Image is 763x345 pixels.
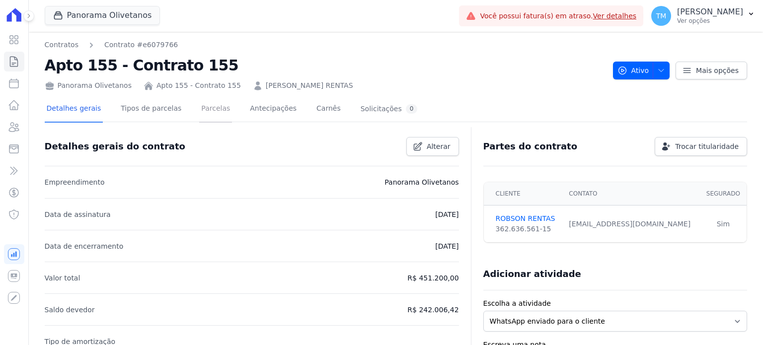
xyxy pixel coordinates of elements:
span: Trocar titularidade [675,141,739,151]
div: 0 [406,104,418,114]
nav: Breadcrumb [45,40,178,50]
nav: Breadcrumb [45,40,605,50]
a: ROBSON RENTAS [496,213,557,224]
th: Contato [563,182,699,206]
th: Cliente [484,182,563,206]
button: Ativo [613,62,670,79]
span: Alterar [427,141,451,151]
a: Tipos de parcelas [119,96,183,123]
a: Detalhes gerais [45,96,103,123]
a: Ver detalhes [593,12,637,20]
p: Saldo devedor [45,304,95,316]
a: Parcelas [199,96,232,123]
p: [PERSON_NAME] [677,7,743,17]
a: Antecipações [248,96,299,123]
h3: Partes do contrato [483,140,578,152]
span: Você possui fatura(s) em atraso. [480,11,636,21]
span: Ativo [617,62,649,79]
h3: Adicionar atividade [483,268,581,280]
p: Valor total [45,272,80,284]
a: Carnês [314,96,343,123]
a: Solicitações0 [359,96,420,123]
a: Mais opções [676,62,747,79]
p: Panorama Olivetanos [384,176,458,188]
span: Mais opções [696,66,739,75]
a: Trocar titularidade [655,137,747,156]
span: TM [656,12,667,19]
p: [DATE] [435,240,458,252]
h2: Apto 155 - Contrato 155 [45,54,605,76]
a: Apto 155 - Contrato 155 [156,80,241,91]
a: [PERSON_NAME] RENTAS [266,80,353,91]
p: [DATE] [435,208,458,220]
a: Alterar [406,137,459,156]
p: Data de encerramento [45,240,124,252]
p: Ver opções [677,17,743,25]
th: Segurado [700,182,747,206]
div: Solicitações [361,104,418,114]
div: [EMAIL_ADDRESS][DOMAIN_NAME] [569,219,693,229]
td: Sim [700,206,747,243]
p: R$ 451.200,00 [407,272,458,284]
button: TM [PERSON_NAME] Ver opções [643,2,763,30]
h3: Detalhes gerais do contrato [45,140,185,152]
div: 362.636.561-15 [496,224,557,234]
p: Empreendimento [45,176,105,188]
div: Panorama Olivetanos [45,80,132,91]
a: Contratos [45,40,78,50]
button: Panorama Olivetanos [45,6,160,25]
label: Escolha a atividade [483,298,747,309]
p: Data de assinatura [45,208,111,220]
p: R$ 242.006,42 [407,304,458,316]
a: Contrato #e6079766 [104,40,178,50]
